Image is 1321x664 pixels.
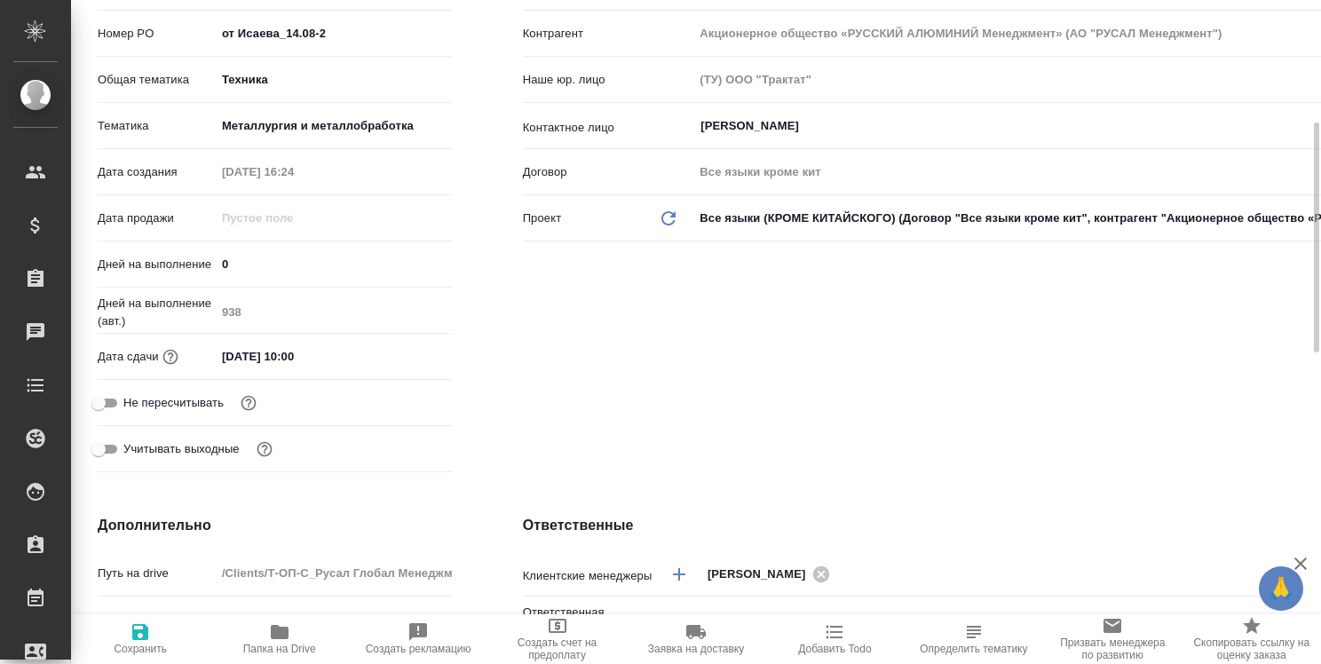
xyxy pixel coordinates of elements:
[114,643,167,655] span: Сохранить
[798,643,871,655] span: Добавить Todo
[98,71,216,89] p: Общая тематика
[487,614,626,664] button: Создать счет на предоплату
[523,515,1301,536] h4: Ответственные
[98,565,216,582] p: Путь на drive
[765,614,904,664] button: Добавить Todo
[216,560,452,586] input: Пустое поле
[523,25,694,43] p: Контрагент
[98,611,216,628] p: Путь
[627,614,765,664] button: Заявка на доставку
[523,209,562,227] p: Проект
[523,163,694,181] p: Договор
[216,344,371,369] input: ✎ Введи что-нибудь
[253,438,276,461] button: Выбери, если сб и вс нужно считать рабочими днями для выполнения заказа.
[216,65,452,95] div: Техника
[1266,570,1296,607] span: 🙏
[237,391,260,415] button: Включи, если не хочешь, чтобы указанная дата сдачи изменилась после переставления заказа в 'Подтв...
[71,614,210,664] button: Сохранить
[648,643,744,655] span: Заявка на доставку
[98,256,216,273] p: Дней на выполнение
[210,614,348,664] button: Папка на Drive
[98,348,159,366] p: Дата сдачи
[98,25,216,43] p: Номер PO
[658,553,700,596] button: Добавить менеджера
[1183,614,1321,664] button: Скопировать ссылку на оценку заказа
[708,563,835,585] div: [PERSON_NAME]
[123,440,240,458] span: Учитывать выходные
[920,643,1027,655] span: Определить тематику
[498,636,615,661] span: Создать счет на предоплату
[1043,614,1182,664] button: Призвать менеджера по развитию
[98,515,452,536] h4: Дополнительно
[98,163,216,181] p: Дата создания
[216,251,452,277] input: ✎ Введи что-нибудь
[1193,636,1310,661] span: Скопировать ссылку на оценку заказа
[243,643,316,655] span: Папка на Drive
[216,606,452,632] input: ✎ Введи что-нибудь
[98,117,216,135] p: Тематика
[523,71,694,89] p: Наше юр. лицо
[523,119,694,137] p: Контактное лицо
[1054,636,1171,661] span: Призвать менеджера по развитию
[523,567,653,585] p: Клиентские менеджеры
[905,614,1043,664] button: Определить тематику
[1259,566,1303,611] button: 🙏
[123,394,224,412] span: Не пересчитывать
[216,20,452,46] input: ✎ Введи что-нибудь
[159,345,182,368] button: Если добавить услуги и заполнить их объемом, то дата рассчитается автоматически
[653,606,1301,636] div: Русал
[216,111,452,141] div: Металлургия и металлобработка
[98,295,216,330] p: Дней на выполнение (авт.)
[349,614,487,664] button: Создать рекламацию
[523,604,617,639] p: Ответственная команда
[216,205,371,231] input: Пустое поле
[216,159,371,185] input: Пустое поле
[98,209,216,227] p: Дата продажи
[216,299,452,325] input: Пустое поле
[708,565,817,583] span: [PERSON_NAME]
[366,643,471,655] span: Создать рекламацию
